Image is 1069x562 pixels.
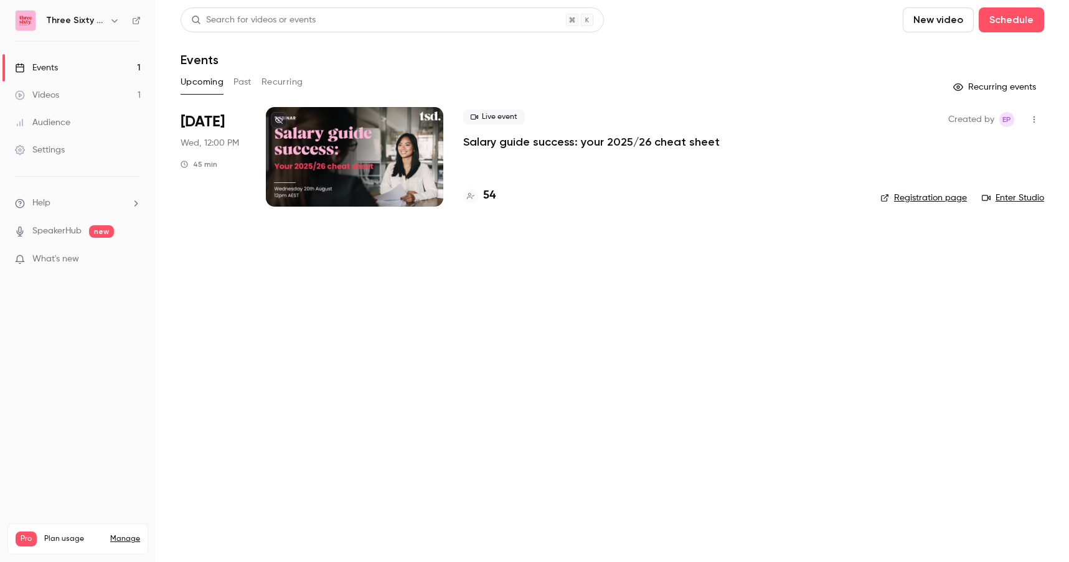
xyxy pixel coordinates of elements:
a: 54 [463,187,496,204]
a: Registration page [880,192,967,204]
span: What's new [32,253,79,266]
span: Help [32,197,50,210]
button: New video [903,7,974,32]
img: Three Sixty Digital [16,11,35,30]
div: Audience [15,116,70,129]
div: Videos [15,89,59,101]
div: Search for videos or events [191,14,316,27]
span: new [89,225,114,238]
span: [DATE] [181,112,225,132]
li: help-dropdown-opener [15,197,141,210]
div: Events [15,62,58,74]
span: Pro [16,532,37,546]
a: Manage [110,534,140,544]
a: Salary guide success: your 2025/26 cheat sheet [463,134,720,149]
button: Recurring events [948,77,1044,97]
a: Enter Studio [982,192,1044,204]
div: Settings [15,144,65,156]
h6: Three Sixty Digital [46,14,105,27]
h4: 54 [483,187,496,204]
span: Elouise Paul [999,112,1014,127]
div: 45 min [181,159,217,169]
button: Recurring [261,72,303,92]
span: EP [1002,112,1011,127]
div: Aug 20 Wed, 12:00 PM (Australia/Sydney) [181,107,246,207]
button: Schedule [979,7,1044,32]
button: Upcoming [181,72,224,92]
span: Plan usage [44,534,103,544]
h1: Events [181,52,219,67]
a: SpeakerHub [32,225,82,238]
span: Wed, 12:00 PM [181,137,239,149]
span: Live event [463,110,525,124]
span: Created by [948,112,994,127]
button: Past [233,72,252,92]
